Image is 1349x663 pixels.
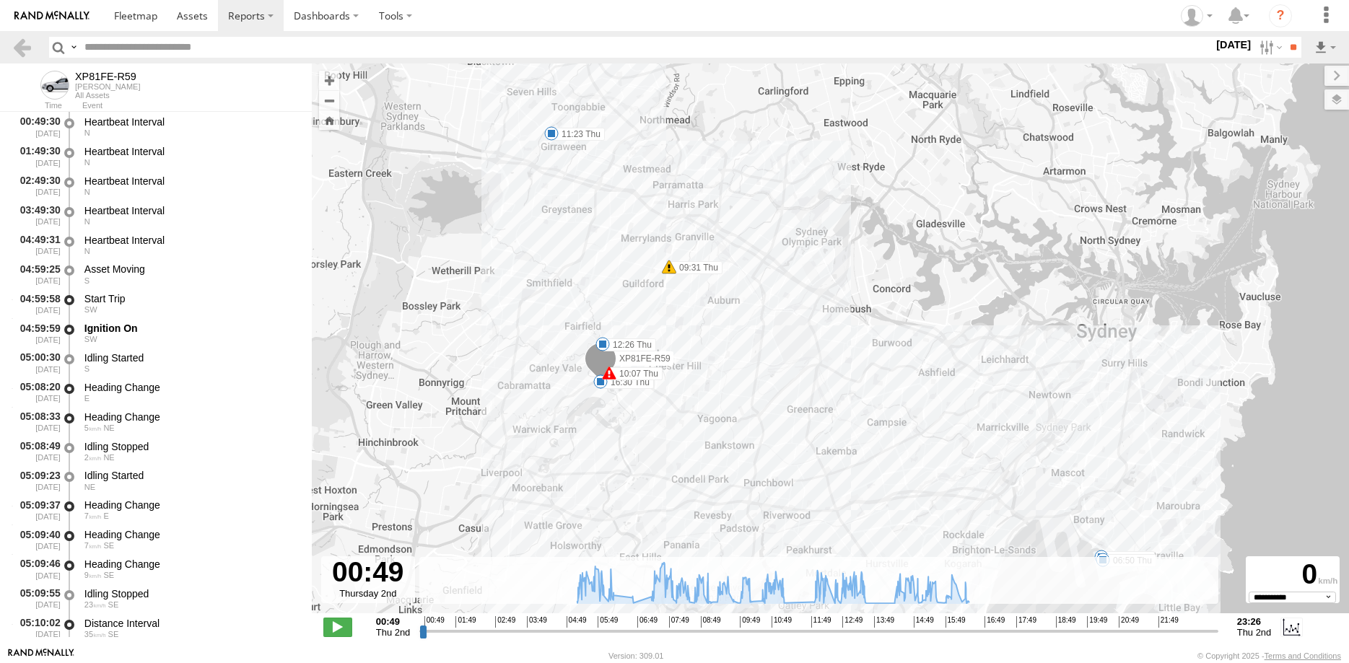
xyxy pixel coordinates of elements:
[84,115,298,128] div: Heartbeat Interval
[84,351,298,364] div: Idling Started
[608,651,663,660] div: Version: 309.01
[103,511,108,520] span: Heading: 83
[567,616,587,628] span: 04:49
[84,263,298,276] div: Asset Moving
[811,616,831,628] span: 11:49
[1101,551,1155,564] label: 06:14 Thu
[12,496,62,523] div: 05:09:37 [DATE]
[108,600,119,609] span: Heading: 153
[12,556,62,582] div: 05:09:46 [DATE]
[84,247,90,255] span: Heading: 2
[495,616,515,628] span: 02:49
[108,630,119,638] span: Heading: 153
[84,305,97,314] span: Heading: 246
[1313,37,1337,58] label: Export results as...
[701,616,721,628] span: 08:49
[103,453,114,462] span: Heading: 51
[1087,616,1107,628] span: 19:49
[12,585,62,612] div: 05:09:55 [DATE]
[598,616,618,628] span: 05:49
[12,408,62,435] div: 05:08:33 [DATE]
[637,616,658,628] span: 06:49
[84,571,102,579] span: 9
[68,37,79,58] label: Search Query
[84,469,298,482] div: Idling Started
[84,558,298,571] div: Heading Change
[84,276,90,285] span: Heading: 171
[603,338,656,351] label: 12:26 Thu
[103,541,114,550] span: Heading: 121
[103,571,114,579] span: Heading: 152
[1265,651,1341,660] a: Terms and Conditions
[12,113,62,140] div: 00:49:30 [DATE]
[8,649,74,663] a: Visit our Website
[1237,616,1272,627] strong: 23:26
[376,616,411,627] strong: 00:49
[84,587,298,600] div: Idling Stopped
[75,91,140,100] div: All Assets
[82,102,312,110] div: Event
[376,627,411,638] span: Thu 2nd Oct 2025
[84,381,298,394] div: Heading Change
[669,261,722,274] label: 09:31 Thu
[84,364,90,373] span: Heading: 171
[84,175,298,188] div: Heartbeat Interval
[12,37,32,58] a: Back to previous Page
[1248,558,1337,592] div: 0
[84,453,102,462] span: 2
[84,158,90,167] span: Heading: 2
[985,616,1005,628] span: 16:49
[609,367,663,380] label: 10:07 Thu
[1056,616,1076,628] span: 18:49
[14,11,90,21] img: rand-logo.svg
[914,616,934,628] span: 14:49
[12,467,62,494] div: 05:09:23 [DATE]
[772,616,792,628] span: 10:49
[740,616,760,628] span: 09:49
[12,202,62,229] div: 03:49:30 [DATE]
[84,335,97,343] span: Heading: 246
[12,615,62,641] div: 05:10:02 [DATE]
[874,616,894,628] span: 13:49
[1103,554,1156,567] label: 06:50 Thu
[75,71,140,82] div: XP81FE-R59 - View Asset History
[84,204,298,217] div: Heartbeat Interval
[84,440,298,453] div: Idling Stopped
[84,128,90,137] span: Heading: 2
[12,379,62,405] div: 05:08:20 [DATE]
[12,172,62,199] div: 02:49:30 [DATE]
[84,483,95,491] span: Heading: 51
[455,616,476,628] span: 01:49
[12,438,62,465] div: 05:08:49 [DATE]
[12,102,62,110] div: Time
[12,349,62,376] div: 05:00:30 [DATE]
[84,217,90,226] span: Heading: 2
[1197,651,1341,660] div: © Copyright 2025 -
[12,526,62,553] div: 05:09:40 [DATE]
[551,128,605,141] label: 11:23 Thu
[84,145,298,158] div: Heartbeat Interval
[84,600,106,609] span: 23
[12,290,62,317] div: 04:59:58 [DATE]
[84,528,298,541] div: Heading Change
[84,511,102,520] span: 7
[12,232,62,258] div: 04:49:31 [DATE]
[84,234,298,247] div: Heartbeat Interval
[1176,5,1218,27] div: Quang MAC
[12,143,62,170] div: 01:49:30 [DATE]
[1158,616,1179,628] span: 21:49
[84,410,298,423] div: Heading Change
[84,630,106,638] span: 35
[84,423,102,432] span: 5
[84,499,298,511] div: Heading Change
[84,394,90,403] span: Heading: 96
[84,617,298,630] div: Distance Interval
[1016,616,1036,628] span: 17:49
[1213,37,1254,53] label: [DATE]
[1237,627,1272,638] span: Thu 2nd Oct 2025
[84,292,298,305] div: Start Trip
[1254,37,1285,58] label: Search Filter Options
[946,616,966,628] span: 15:49
[323,618,352,636] label: Play/Stop
[75,82,140,91] div: [PERSON_NAME]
